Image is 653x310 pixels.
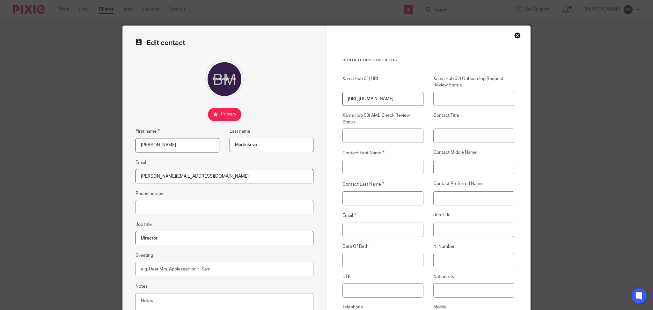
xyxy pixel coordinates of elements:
[342,243,423,250] label: Date Of Birth
[342,212,423,219] label: Email
[433,243,514,250] label: NI Number
[433,112,514,125] label: Contact Title
[433,149,514,157] label: Contact Middle Name
[342,58,514,63] h3: Contact Custom fields
[230,128,250,135] label: Last name
[136,159,146,166] label: Email
[342,149,423,157] label: Contact First Name
[433,212,514,219] label: Job Title
[136,262,313,276] input: e.g. Dear Mrs. Appleseed or Hi Sam
[136,128,160,135] label: First name
[342,274,423,280] label: UTR
[136,190,165,197] label: Phone number
[342,112,423,125] label: Xama Hub 03) AML Check Review Status
[342,76,423,89] label: Xama Hub 01) URL
[342,181,423,188] label: Contact Last Name
[136,221,152,228] label: Job title
[433,181,514,188] label: Contact Preferred Name
[136,39,313,47] h2: Edit contact
[433,274,514,280] label: Nationality
[136,283,148,290] label: Notes
[433,76,514,89] label: Xama Hub 02) Onboarding Request Review Status
[136,252,153,259] label: Greeting
[514,32,521,39] div: Close this dialog window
